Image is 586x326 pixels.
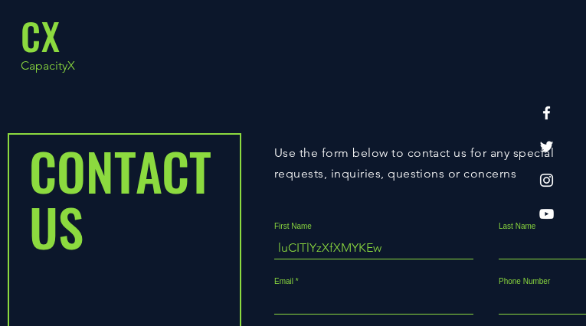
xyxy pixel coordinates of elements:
[538,104,555,122] img: Facebook
[21,58,75,73] a: CapacityX
[29,142,233,255] h1: CONTACT US
[274,278,473,285] label: Email
[538,205,555,223] img: YouTube
[274,145,554,181] span: Use the form below to contact us for any special requests, inquiries, questions or concerns
[538,138,555,155] img: Twitter
[538,104,555,223] ul: Social Bar
[21,8,61,63] a: CX
[274,223,473,230] label: First Name
[538,171,555,189] img: Instagram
